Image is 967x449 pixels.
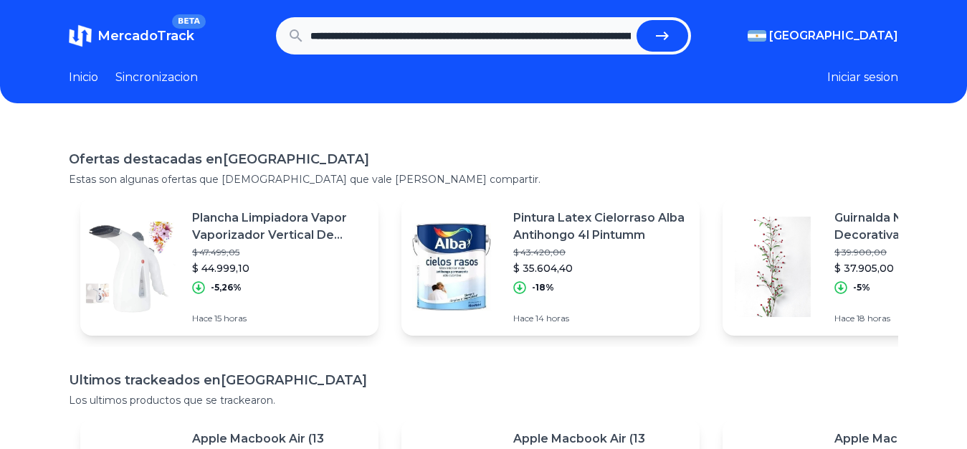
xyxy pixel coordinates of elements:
p: Estas son algunas ofertas que [DEMOGRAPHIC_DATA] que vale [PERSON_NAME] compartir. [69,172,898,186]
a: Sincronizacion [115,69,198,86]
a: Featured imagePlancha Limpiadora Vapor Vaporizador Vertical De Ropa Viajes$ 47.499,05$ 44.999,10-... [80,198,378,336]
img: Featured image [723,217,823,317]
p: Hace 14 horas [513,313,688,324]
img: Featured image [401,217,502,317]
a: Inicio [69,69,98,86]
img: MercadoTrack [69,24,92,47]
a: MercadoTrackBETA [69,24,194,47]
button: Iniciar sesion [827,69,898,86]
p: Los ultimos productos que se trackearon. [69,393,898,407]
p: -5,26% [211,282,242,293]
h1: Ultimos trackeados en [GEOGRAPHIC_DATA] [69,370,898,390]
h1: Ofertas destacadas en [GEOGRAPHIC_DATA] [69,149,898,169]
p: $ 44.999,10 [192,261,367,275]
p: Hace 15 horas [192,313,367,324]
img: Featured image [80,217,181,317]
p: -5% [853,282,870,293]
p: Pintura Latex Cielorraso Alba Antihongo 4l Pintumm [513,209,688,244]
a: Featured imagePintura Latex Cielorraso Alba Antihongo 4l Pintumm$ 43.420,00$ 35.604,40-18%Hace 14... [401,198,700,336]
p: $ 35.604,40 [513,261,688,275]
p: Plancha Limpiadora Vapor Vaporizador Vertical De Ropa Viajes [192,209,367,244]
span: BETA [172,14,206,29]
img: Argentina [748,30,766,42]
p: $ 47.499,05 [192,247,367,258]
p: $ 43.420,00 [513,247,688,258]
span: [GEOGRAPHIC_DATA] [769,27,898,44]
span: MercadoTrack [97,28,194,44]
button: [GEOGRAPHIC_DATA] [748,27,898,44]
p: -18% [532,282,554,293]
